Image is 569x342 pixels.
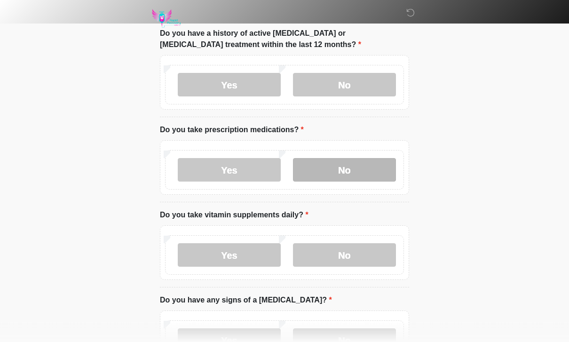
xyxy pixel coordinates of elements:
[293,73,396,97] label: No
[293,159,396,182] label: No
[178,244,281,267] label: Yes
[160,125,304,136] label: Do you take prescription medications?
[160,28,409,51] label: Do you have a history of active [MEDICAL_DATA] or [MEDICAL_DATA] treatment within the last 12 mon...
[178,159,281,182] label: Yes
[160,295,332,306] label: Do you have any signs of a [MEDICAL_DATA]?
[293,244,396,267] label: No
[150,7,182,31] img: Rapid Recovery Mobile IV Logo
[178,73,281,97] label: Yes
[160,210,308,221] label: Do you take vitamin supplements daily?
